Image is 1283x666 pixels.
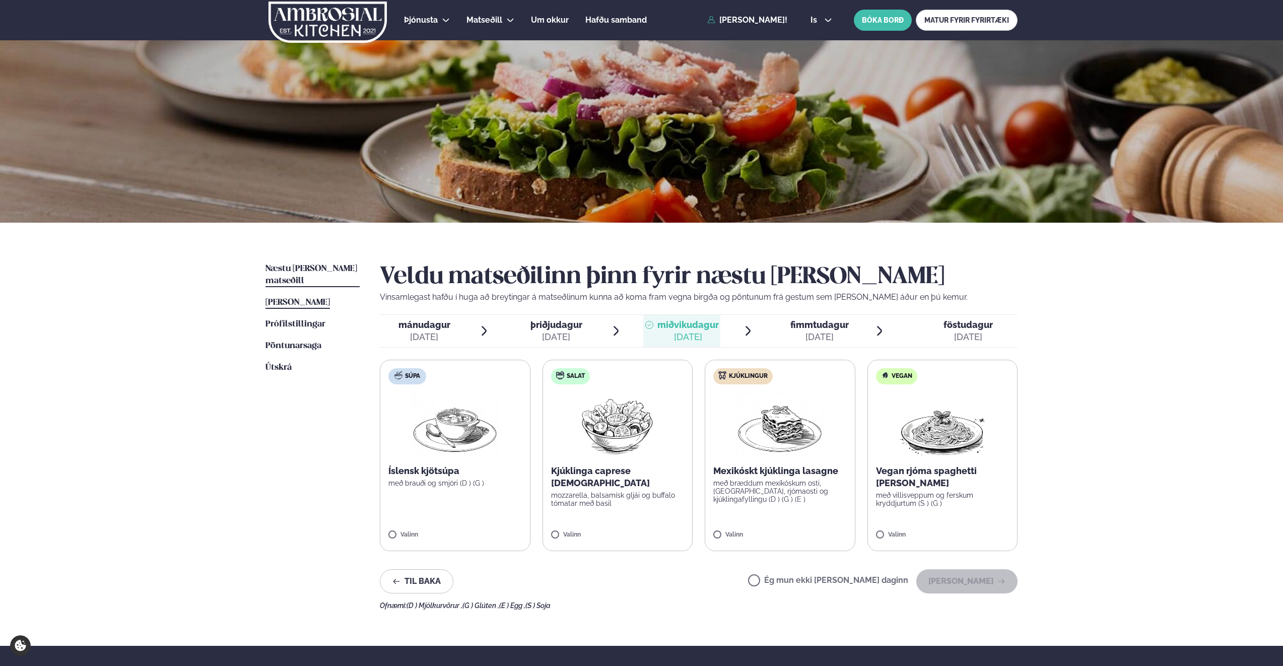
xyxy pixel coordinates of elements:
[876,465,1009,489] p: Vegan rjóma spaghetti [PERSON_NAME]
[657,319,719,330] span: miðvikudagur
[404,15,438,25] span: Þjónusta
[265,362,292,374] a: Útskrá
[265,263,360,287] a: Næstu [PERSON_NAME] matseðill
[657,331,719,343] div: [DATE]
[530,331,582,343] div: [DATE]
[943,331,993,343] div: [DATE]
[876,491,1009,507] p: með villisveppum og ferskum kryddjurtum (S ) (G )
[388,465,522,477] p: Íslensk kjötsúpa
[916,10,1018,31] a: MATUR FYRIR FYRIRTÆKI
[916,569,1018,593] button: [PERSON_NAME]
[265,318,325,330] a: Prófílstillingar
[411,392,499,457] img: Soup.png
[267,2,388,43] img: logo
[10,635,31,656] a: Cookie settings
[556,371,564,379] img: salad.svg
[380,602,1018,610] div: Ofnæmi:
[462,602,499,610] span: (G ) Glúten ,
[265,297,330,309] a: [PERSON_NAME]
[790,319,849,330] span: fimmtudagur
[531,15,569,25] span: Um okkur
[585,14,647,26] a: Hafðu samband
[265,342,321,350] span: Pöntunarsaga
[265,340,321,352] a: Pöntunarsaga
[531,14,569,26] a: Um okkur
[499,602,525,610] span: (E ) Egg ,
[407,602,462,610] span: (D ) Mjólkurvörur ,
[943,319,993,330] span: föstudagur
[394,371,402,379] img: soup.svg
[398,319,450,330] span: mánudagur
[380,569,453,593] button: Til baka
[398,331,450,343] div: [DATE]
[892,372,912,380] span: Vegan
[735,392,824,457] img: Lasagna.png
[530,319,582,330] span: þriðjudagur
[790,331,849,343] div: [DATE]
[551,465,685,489] p: Kjúklinga caprese [DEMOGRAPHIC_DATA]
[466,14,502,26] a: Matseðill
[265,264,357,285] span: Næstu [PERSON_NAME] matseðill
[380,291,1018,303] p: Vinsamlegast hafðu í huga að breytingar á matseðlinum kunna að koma fram vegna birgða og pöntunum...
[729,372,768,380] span: Kjúklingur
[567,372,585,380] span: Salat
[811,16,820,24] span: is
[380,263,1018,291] h2: Veldu matseðilinn þinn fyrir næstu [PERSON_NAME]
[713,479,847,503] p: með bræddum mexíkóskum osti, [GEOGRAPHIC_DATA], rjómaosti og kjúklingafyllingu (D ) (G ) (E )
[404,14,438,26] a: Þjónusta
[525,602,551,610] span: (S ) Soja
[388,479,522,487] p: með brauði og smjöri (D ) (G )
[265,363,292,372] span: Útskrá
[707,16,787,25] a: [PERSON_NAME]!
[466,15,502,25] span: Matseðill
[898,392,987,457] img: Spagetti.png
[573,392,662,457] img: Salad.png
[718,371,726,379] img: chicken.svg
[265,320,325,328] span: Prófílstillingar
[881,371,889,379] img: Vegan.svg
[405,372,420,380] span: Súpa
[713,465,847,477] p: Mexikóskt kjúklinga lasagne
[854,10,912,31] button: BÓKA BORÐ
[265,298,330,307] span: [PERSON_NAME]
[551,491,685,507] p: mozzarella, balsamísk gljái og buffalo tómatar með basil
[585,15,647,25] span: Hafðu samband
[802,16,840,24] button: is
